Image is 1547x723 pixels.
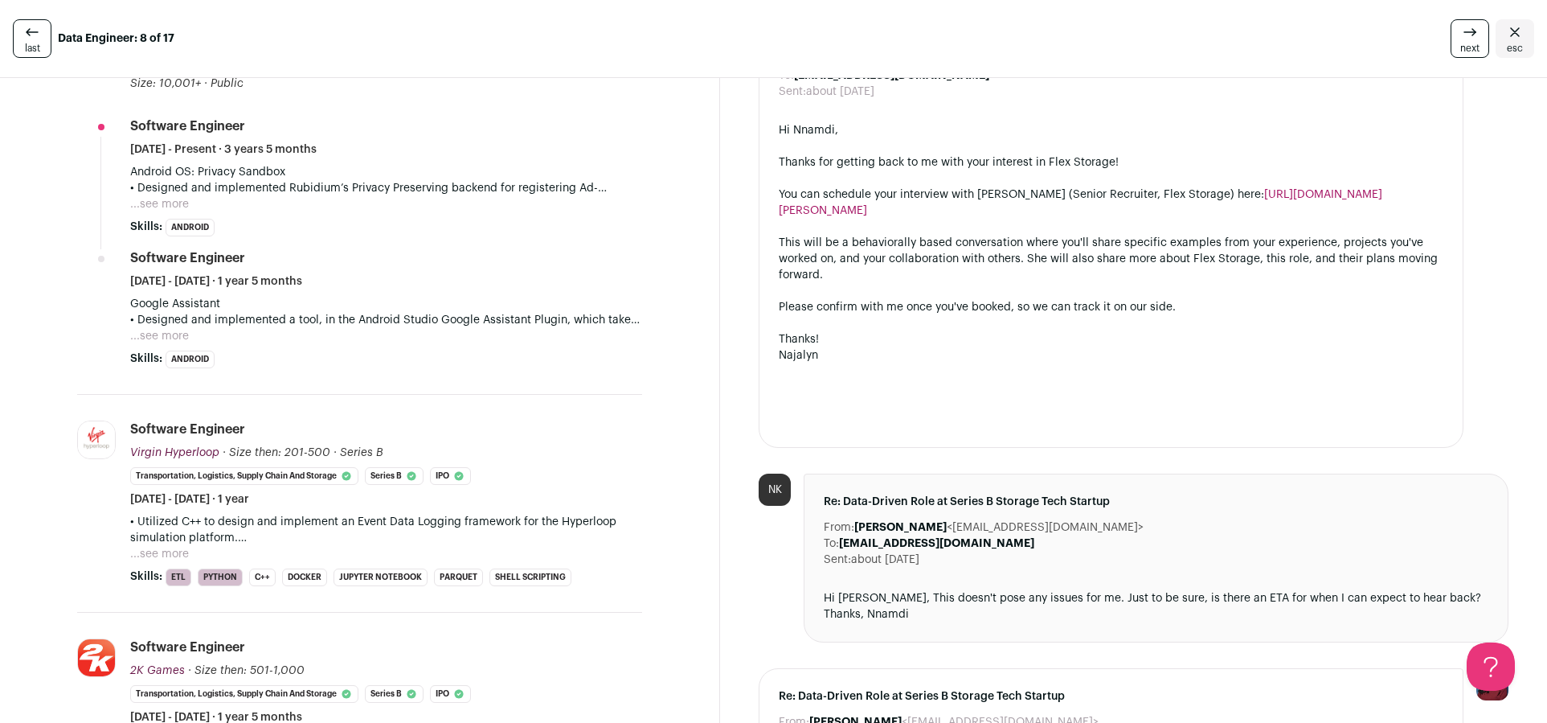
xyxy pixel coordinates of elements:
[25,42,40,55] span: last
[334,569,428,586] li: Jupyter Notebook
[779,187,1443,219] div: You can schedule your interview with [PERSON_NAME] (Senior Recruiter, Flex Storage) here:
[824,494,1488,510] span: Re: Data-Driven Role at Series B Storage Tech Startup
[13,19,51,58] a: last
[166,219,215,236] li: Android
[130,219,162,235] span: Skills:
[130,164,642,180] p: Android OS: Privacy Sandbox
[130,467,358,485] li: Transportation, Logistics, Supply Chain and Storage
[130,312,642,328] p: • Designed and implemented a tool, in the Android Studio Google Assistant Plugin, which takes tex...
[779,299,1443,315] div: Please confirm with me once you've booked, so we can track it on our side.
[851,552,919,568] dd: about [DATE]
[130,273,302,290] span: [DATE] - [DATE] · 1 year 5 months
[334,445,337,461] span: ·
[130,180,642,196] p: • Designed and implemented Rubidium’s Privacy Preserving backend for registering Ad-Impressions a...
[779,347,1443,364] div: Najalyn
[130,249,245,267] div: Software Engineer
[130,328,189,344] button: ...see more
[130,351,162,367] span: Skills:
[130,491,249,507] span: [DATE] - [DATE] · 1 year
[430,685,471,703] li: IPO
[166,351,215,368] li: Android
[779,84,806,100] dt: Sent:
[130,639,245,656] div: Software Engineer
[130,196,189,212] button: ...see more
[211,78,244,89] span: Public
[130,569,162,585] span: Skills:
[1460,42,1479,55] span: next
[434,569,483,586] li: Parquet
[130,78,201,89] span: Size: 10,001+
[340,447,383,458] span: Series B
[1467,643,1515,691] iframe: Help Scout Beacon - Open
[779,235,1443,283] div: This will be a behaviorally based conversation where you'll share specific examples from your exp...
[824,590,1488,622] div: Hi [PERSON_NAME], This doesn't pose any issues for me. Just to be sure, is there an ETA for when ...
[282,569,327,586] li: Docker
[1451,19,1489,58] a: next
[198,569,243,586] li: Python
[223,447,330,458] span: · Size then: 201-500
[854,522,947,533] b: [PERSON_NAME]
[130,296,642,312] p: Google Assistant
[58,31,174,47] strong: Data Engineer: 8 of 17
[130,421,245,438] div: Software Engineer
[188,665,305,676] span: · Size then: 501-1,000
[365,467,424,485] li: Series B
[130,685,358,703] li: Transportation, Logistics, Supply Chain and Storage
[249,569,276,586] li: C++
[78,639,115,676] img: ec354f7e80c1b336b53765a6e70b36065dd38a0e9c049366acd4df7795a73506.jpg
[489,569,571,586] li: Shell Scripting
[78,421,115,458] img: 3b170a6f204e17c8b15445a23be3badc93b49d461780912d8a298dc9aacbfc6d.jpg
[1507,42,1523,55] span: esc
[130,546,189,562] button: ...see more
[824,536,839,552] dt: To:
[130,117,245,135] div: Software Engineer
[130,447,219,458] span: Virgin Hyperloop
[779,154,1443,170] div: Thanks for getting back to me with your interest in Flex Storage!
[204,76,207,92] span: ·
[839,538,1034,549] b: [EMAIL_ADDRESS][DOMAIN_NAME]
[1496,19,1534,58] a: Close
[166,569,191,586] li: ETL
[806,84,874,100] dd: about [DATE]
[365,685,424,703] li: Series B
[824,520,854,536] dt: From:
[130,665,185,676] span: 2K Games
[779,122,1443,138] div: Hi Nnamdi,
[779,331,1443,347] div: Thanks!
[130,514,642,546] p: • Utilized C++ to design and implement an Event Data Logging framework for the Hyperloop simulati...
[759,474,791,506] div: NK
[854,520,1144,536] dd: <[EMAIL_ADDRESS][DOMAIN_NAME]>
[130,142,317,158] span: [DATE] - Present · 3 years 5 months
[824,552,851,568] dt: Sent:
[779,688,1443,705] span: Re: Data-Driven Role at Series B Storage Tech Startup
[430,467,471,485] li: IPO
